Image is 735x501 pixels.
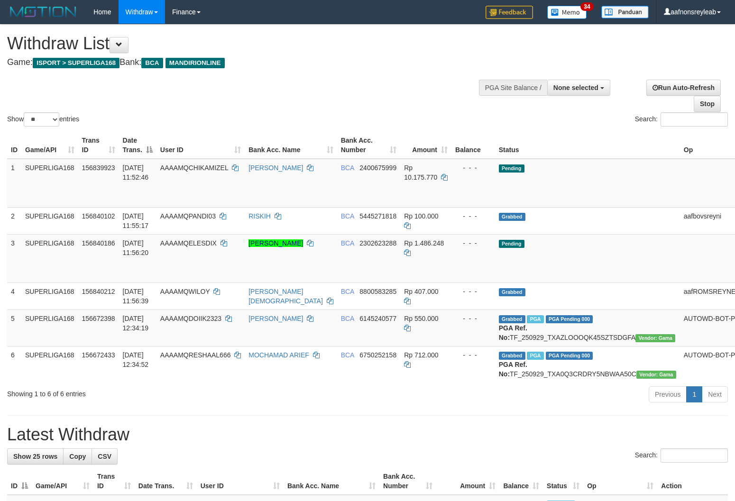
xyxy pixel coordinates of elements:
[63,448,92,465] a: Copy
[495,132,680,159] th: Status
[341,164,354,172] span: BCA
[337,132,401,159] th: Bank Acc. Number: activate to sort column ascending
[98,453,111,460] span: CSV
[661,112,728,127] input: Search:
[400,132,451,159] th: Amount: activate to sort column ascending
[499,324,527,341] b: PGA Ref. No:
[123,288,149,305] span: [DATE] 11:56:39
[21,310,78,346] td: SUPERLIGA168
[499,352,525,360] span: Grabbed
[404,351,438,359] span: Rp 712.000
[7,385,299,399] div: Showing 1 to 6 of 6 entries
[82,212,115,220] span: 156840102
[499,315,525,323] span: Grabbed
[7,159,21,208] td: 1
[7,132,21,159] th: ID
[7,346,21,383] td: 6
[359,164,396,172] span: Copy 2400675999 to clipboard
[694,96,721,112] a: Stop
[547,6,587,19] img: Button%20Memo.svg
[455,238,491,248] div: - - -
[359,288,396,295] span: Copy 8800583285 to clipboard
[7,207,21,234] td: 2
[21,207,78,234] td: SUPERLIGA168
[160,164,228,172] span: AAAAMQCHIKAMIZEL
[92,448,118,465] a: CSV
[69,453,86,460] span: Copy
[7,448,64,465] a: Show 25 rows
[359,239,396,247] span: Copy 2302623288 to clipboard
[21,159,78,208] td: SUPERLIGA168
[160,212,216,220] span: AAAAMQPANDI03
[33,58,119,68] span: ISPORT > SUPERLIGA168
[82,351,115,359] span: 156672433
[24,112,59,127] select: Showentries
[635,334,675,342] span: Vendor URL: https://trx31.1velocity.biz
[82,164,115,172] span: 156839923
[455,314,491,323] div: - - -
[341,315,354,322] span: BCA
[547,80,610,96] button: None selected
[527,352,543,360] span: Marked by aafsoycanthlai
[341,239,354,247] span: BCA
[553,84,598,91] span: None selected
[141,58,163,68] span: BCA
[646,80,721,96] a: Run Auto-Refresh
[7,468,32,495] th: ID: activate to sort column descending
[248,212,271,220] a: RISKIH
[404,164,437,181] span: Rp 10.175.770
[455,287,491,296] div: - - -
[455,163,491,173] div: - - -
[479,80,547,96] div: PGA Site Balance /
[160,351,231,359] span: AAAAMQRESHAAL666
[495,310,680,346] td: TF_250929_TXAZLOOOQK45SZTSDGFA
[248,315,303,322] a: [PERSON_NAME]
[455,211,491,221] div: - - -
[657,468,728,495] th: Action
[82,288,115,295] span: 156840212
[359,315,396,322] span: Copy 6145240577 to clipboard
[123,315,149,332] span: [DATE] 12:34:19
[21,346,78,383] td: SUPERLIGA168
[119,132,156,159] th: Date Trans.: activate to sort column descending
[7,425,728,444] h1: Latest Withdraw
[7,58,480,67] h4: Game: Bank:
[499,164,524,173] span: Pending
[455,350,491,360] div: - - -
[359,351,396,359] span: Copy 6750252158 to clipboard
[248,164,303,172] a: [PERSON_NAME]
[661,448,728,463] input: Search:
[123,164,149,181] span: [DATE] 11:52:46
[499,288,525,296] span: Grabbed
[7,5,79,19] img: MOTION_logo.png
[21,234,78,282] td: SUPERLIGA168
[78,132,119,159] th: Trans ID: activate to sort column ascending
[341,351,354,359] span: BCA
[580,2,593,11] span: 34
[341,212,354,220] span: BCA
[248,288,323,305] a: [PERSON_NAME][DEMOGRAPHIC_DATA]
[359,212,396,220] span: Copy 5445271818 to clipboard
[284,468,379,495] th: Bank Acc. Name: activate to sort column ascending
[248,239,303,247] a: [PERSON_NAME]
[160,315,221,322] span: AAAAMQDOIIK2323
[21,132,78,159] th: Game/API: activate to sort column ascending
[499,213,525,221] span: Grabbed
[7,234,21,282] td: 3
[7,34,480,53] h1: Withdraw List
[82,239,115,247] span: 156840186
[404,239,444,247] span: Rp 1.486.248
[404,315,438,322] span: Rp 550.000
[7,282,21,310] td: 4
[82,315,115,322] span: 156672398
[7,310,21,346] td: 5
[436,468,499,495] th: Amount: activate to sort column ascending
[499,240,524,248] span: Pending
[404,212,438,220] span: Rp 100.000
[649,386,687,402] a: Previous
[156,132,245,159] th: User ID: activate to sort column ascending
[451,132,495,159] th: Balance
[245,132,337,159] th: Bank Acc. Name: activate to sort column ascending
[13,453,57,460] span: Show 25 rows
[341,288,354,295] span: BCA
